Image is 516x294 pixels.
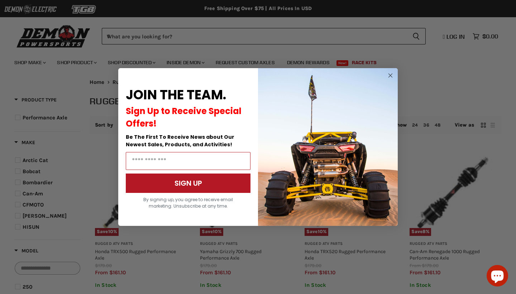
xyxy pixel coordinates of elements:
img: a9095488-b6e7-41ba-879d-588abfab540b.jpeg [258,68,398,226]
span: Be The First To Receive News about Our Newest Sales, Products, and Activities! [126,133,234,148]
button: SIGN UP [126,174,250,193]
span: JOIN THE TEAM. [126,86,226,104]
button: Close dialog [386,71,395,80]
span: Sign Up to Receive Special Offers! [126,105,242,129]
span: By signing up, you agree to receive email marketing. Unsubscribe at any time. [143,196,233,209]
input: Email Address [126,152,250,170]
inbox-online-store-chat: Shopify online store chat [484,265,510,288]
